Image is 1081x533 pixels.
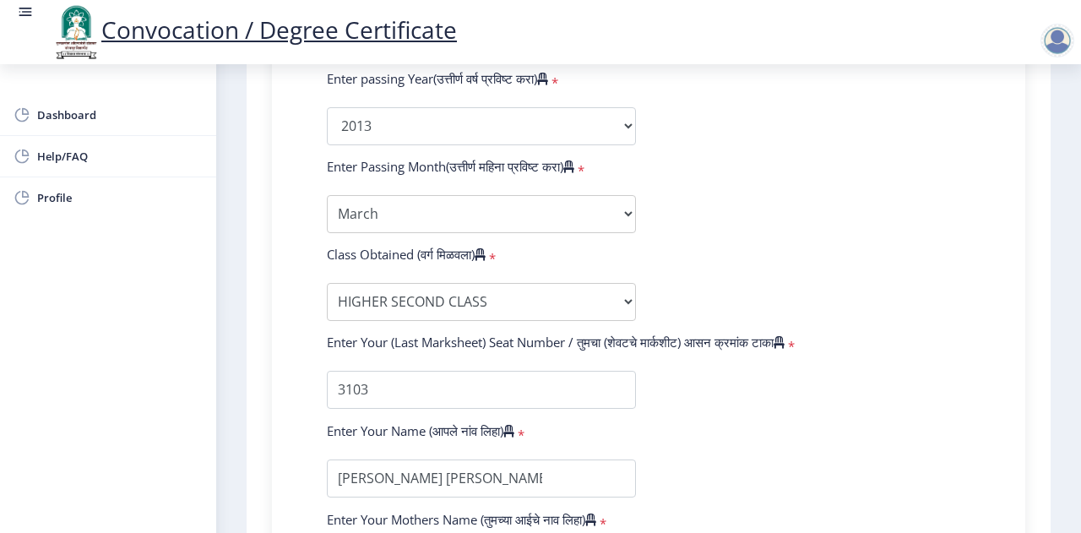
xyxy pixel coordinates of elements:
[327,460,636,498] input: Enter Your Name
[327,334,785,351] label: Enter Your (Last Marksheet) Seat Number / तुमचा (शेवटचे मार्कशीट) आसन क्रमांक टाका
[327,70,548,87] label: Enter passing Year(उत्तीर्ण वर्ष प्रविष्ट करा)
[327,511,596,528] label: Enter Your Mothers Name (तुमच्या आईचे नाव लिहा)
[327,158,574,175] label: Enter Passing Month(उत्तीर्ण महिना प्रविष्ट करा)
[327,371,636,409] input: Enter Your Seat Number
[51,3,101,61] img: logo
[327,246,486,263] label: Class Obtained (वर्ग मिळवला)
[37,146,203,166] span: Help/FAQ
[327,422,514,439] label: Enter Your Name (आपले नांव लिहा)
[37,105,203,125] span: Dashboard
[51,14,457,46] a: Convocation / Degree Certificate
[37,188,203,208] span: Profile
